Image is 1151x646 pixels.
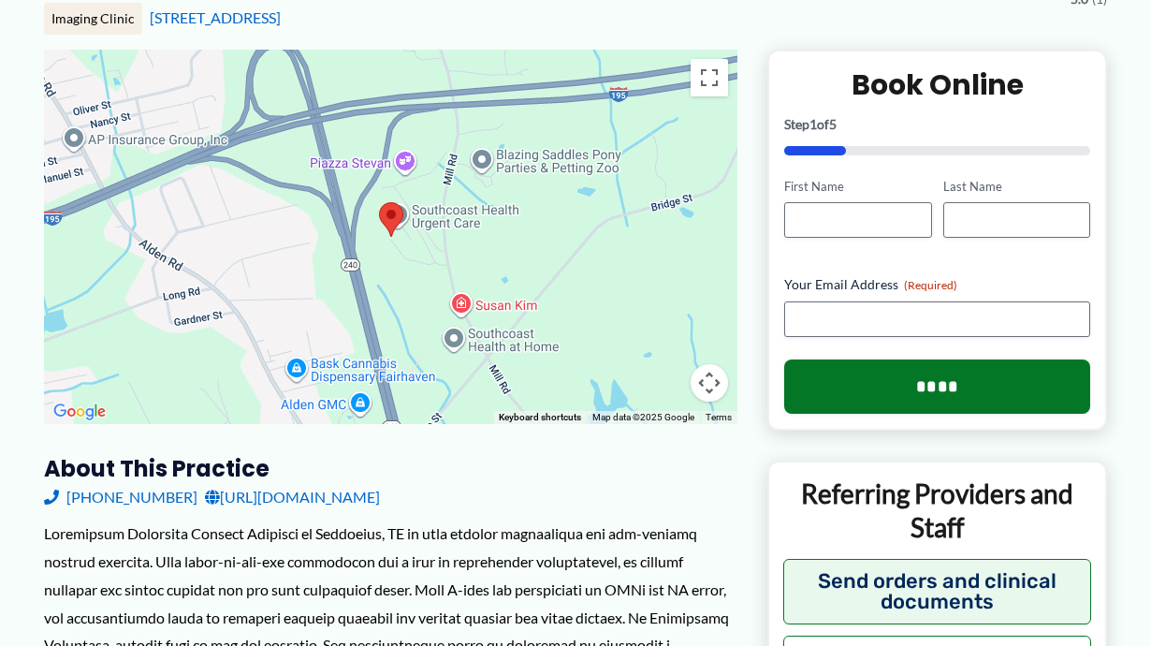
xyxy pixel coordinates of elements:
[783,559,1091,624] button: Send orders and clinical documents
[44,3,142,35] div: Imaging Clinic
[943,178,1090,196] label: Last Name
[784,118,1090,131] p: Step of
[44,454,737,483] h3: About this practice
[499,411,581,424] button: Keyboard shortcuts
[784,178,931,196] label: First Name
[783,477,1091,545] p: Referring Providers and Staff
[592,412,694,422] span: Map data ©2025 Google
[205,483,380,511] a: [URL][DOMAIN_NAME]
[784,66,1090,103] h2: Book Online
[691,59,728,96] button: Toggle fullscreen view
[784,275,1090,294] label: Your Email Address
[829,116,837,132] span: 5
[691,364,728,402] button: Map camera controls
[706,412,732,422] a: Terms (opens in new tab)
[49,400,110,424] a: Open this area in Google Maps (opens a new window)
[809,116,817,132] span: 1
[44,483,197,511] a: [PHONE_NUMBER]
[904,278,957,292] span: (Required)
[49,400,110,424] img: Google
[150,8,281,26] a: [STREET_ADDRESS]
